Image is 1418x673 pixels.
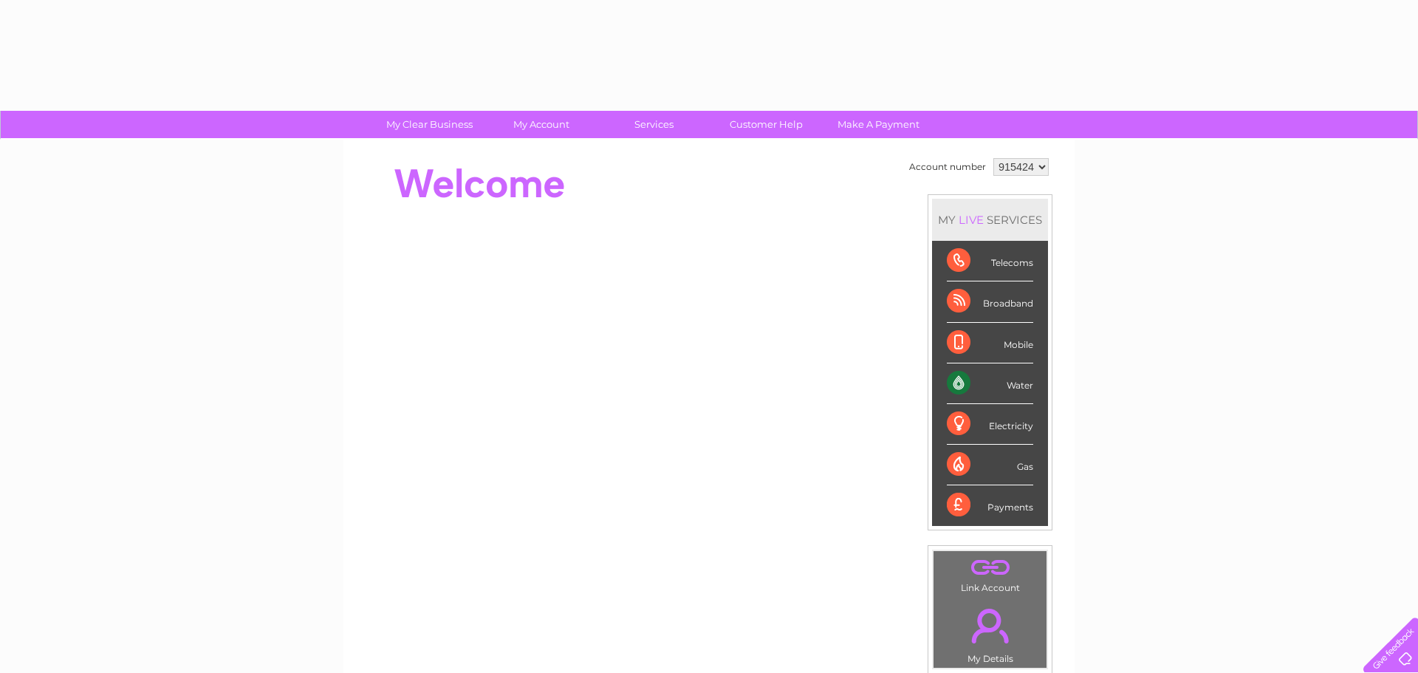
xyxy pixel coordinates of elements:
[937,555,1043,581] a: .
[947,241,1033,281] div: Telecoms
[947,363,1033,404] div: Water
[947,485,1033,525] div: Payments
[705,111,827,138] a: Customer Help
[947,323,1033,363] div: Mobile
[947,404,1033,445] div: Electricity
[818,111,939,138] a: Make A Payment
[932,199,1048,241] div: MY SERVICES
[933,596,1047,669] td: My Details
[905,154,990,180] td: Account number
[937,600,1043,652] a: .
[956,213,987,227] div: LIVE
[947,445,1033,485] div: Gas
[369,111,490,138] a: My Clear Business
[481,111,603,138] a: My Account
[933,550,1047,597] td: Link Account
[593,111,715,138] a: Services
[947,281,1033,322] div: Broadband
